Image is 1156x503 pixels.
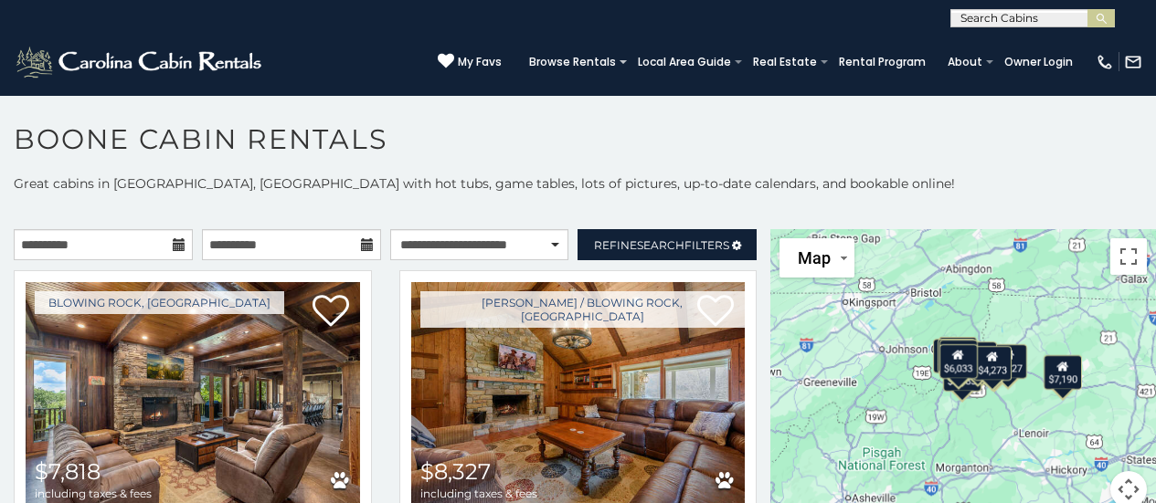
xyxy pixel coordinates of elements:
span: Refine Filters [594,238,729,252]
div: $4,085 [938,339,976,373]
a: About [939,49,992,75]
span: $7,818 [35,458,101,485]
button: Change map style [780,238,854,278]
div: $8,327 [989,344,1027,379]
a: Blowing Rock, [GEOGRAPHIC_DATA] [35,291,284,314]
button: Toggle fullscreen view [1110,238,1147,275]
a: Local Area Guide [629,49,740,75]
a: Owner Login [995,49,1082,75]
img: mail-regular-white.png [1124,53,1142,71]
span: Search [637,238,684,252]
a: Browse Rentals [520,49,625,75]
div: $5,463 [959,341,997,375]
div: $7,190 [1044,354,1082,389]
a: Add to favorites [313,293,349,331]
div: $3,384 [939,340,978,374]
img: phone-regular-white.png [1096,53,1114,71]
div: $7,818 [976,347,1014,382]
a: Rental Program [830,49,935,75]
img: White-1-2.png [14,44,267,80]
span: $8,327 [420,458,491,485]
div: $8,425 [933,338,971,372]
div: $3,231 [939,336,977,371]
a: My Favs [438,53,502,71]
div: $6,583 [943,357,981,392]
div: $4,273 [973,345,1012,380]
div: $6,033 [939,343,978,378]
a: RefineSearchFilters [578,229,757,260]
span: My Favs [458,54,502,70]
a: Real Estate [744,49,826,75]
span: including taxes & fees [35,487,152,499]
a: [PERSON_NAME] / Blowing Rock, [GEOGRAPHIC_DATA] [420,291,746,328]
span: including taxes & fees [420,487,537,499]
span: Map [798,248,831,267]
